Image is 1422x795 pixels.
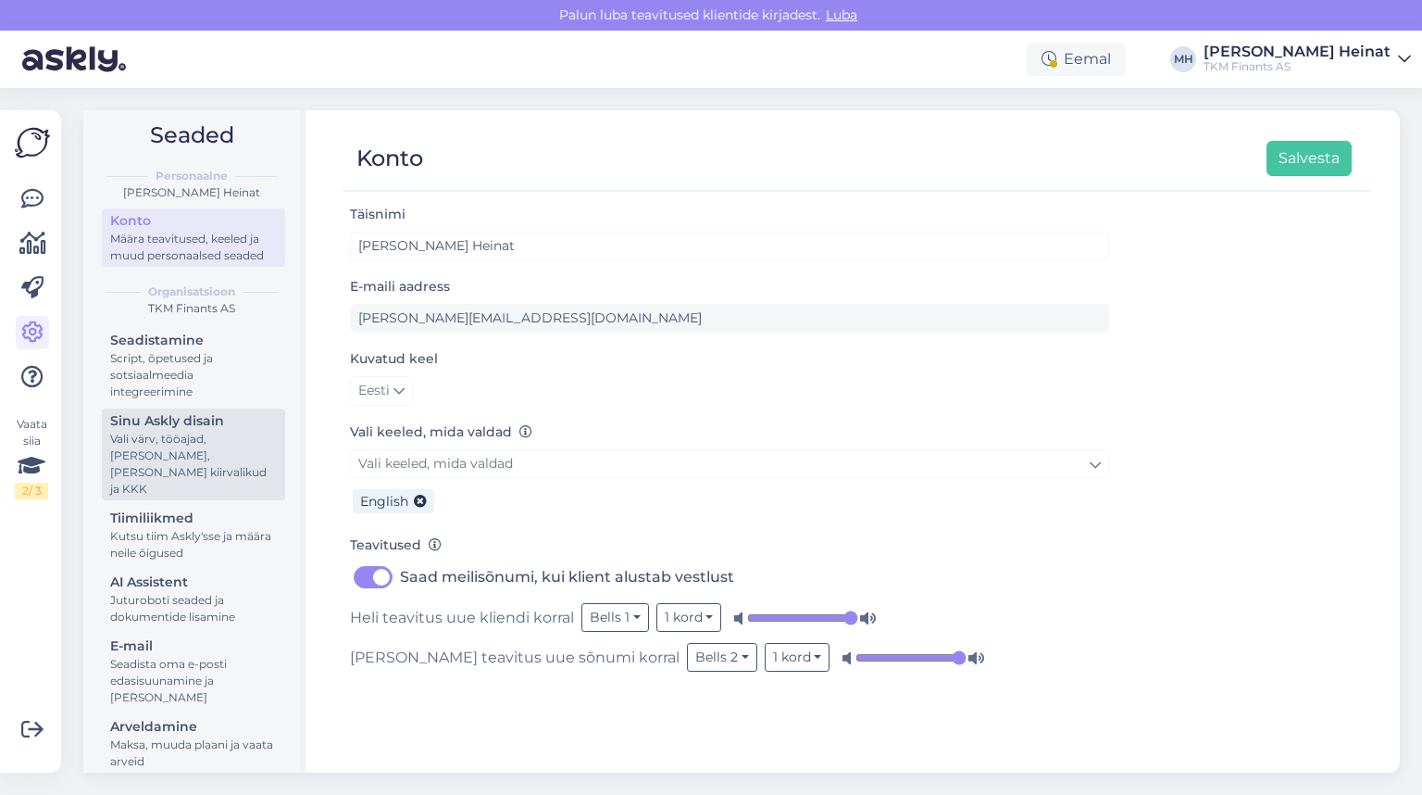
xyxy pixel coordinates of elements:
div: Maksa, muuda plaani ja vaata arveid [110,737,277,770]
a: SeadistamineScript, õpetused ja sotsiaalmeedia integreerimine [102,328,285,403]
label: Saad meilisõnumi, kui klient alustab vestlust [400,562,734,592]
label: Vali keeled, mida valdad [350,423,532,442]
div: Kutsu tiim Askly'sse ja määra neile õigused [110,528,277,562]
div: [PERSON_NAME] teavitus uue sõnumi korral [350,643,1109,672]
b: Organisatsioon [148,284,235,300]
div: [PERSON_NAME] Heinat [98,184,285,201]
a: TiimiliikmedKutsu tiim Askly'sse ja määra neile õigused [102,506,285,564]
div: Seadista oma e-posti edasisuunamine ja [PERSON_NAME] [110,656,277,706]
button: Bells 1 [581,603,649,632]
span: Luba [820,6,863,23]
div: Vaata siia [15,416,48,499]
span: Eesti [358,381,390,401]
button: 1 kord [656,603,722,632]
b: Personaalne [156,168,228,184]
a: Vali keeled, mida valdad [350,449,1109,478]
div: 2 / 3 [15,483,48,499]
img: Askly Logo [15,125,50,160]
label: Täisnimi [350,205,405,224]
div: Vali värv, tööajad, [PERSON_NAME], [PERSON_NAME] kiirvalikud ja KKK [110,431,277,498]
div: Seadistamine [110,331,277,350]
a: KontoMäära teavitused, keeled ja muud personaalsed seaded [102,208,285,267]
button: Salvesta [1266,141,1352,176]
span: English [360,493,408,510]
label: E-maili aadress [350,277,450,297]
div: Määra teavitused, keeled ja muud personaalsed seaded [110,231,277,264]
div: Juturoboti seaded ja dokumentide lisamine [110,592,277,625]
h2: Seaded [98,118,285,153]
div: Tiimiliikmed [110,509,277,528]
div: MH [1170,46,1196,72]
label: Teavitused [350,536,442,555]
label: Kuvatud keel [350,349,438,369]
div: Heli teavitus uue kliendi korral [350,603,1109,632]
a: Sinu Askly disainVali värv, tööajad, [PERSON_NAME], [PERSON_NAME] kiirvalikud ja KKK [102,409,285,500]
div: E-mail [110,637,277,656]
button: 1 kord [765,643,830,672]
div: Arveldamine [110,717,277,737]
button: Bells 2 [687,643,757,672]
a: Eesti [350,376,413,406]
div: Eemal [1027,43,1126,76]
div: AI Assistent [110,573,277,592]
div: TKM Finants AS [1204,59,1391,74]
div: [PERSON_NAME] Heinat [1204,44,1391,59]
a: ArveldamineMaksa, muuda plaani ja vaata arveid [102,714,285,773]
a: [PERSON_NAME] HeinatTKM Finants AS [1204,44,1411,74]
input: Sisesta e-maili aadress [350,304,1109,333]
div: Konto [110,211,277,231]
div: Sinu Askly disain [110,411,277,431]
div: Konto [356,141,423,176]
span: Vali keeled, mida valdad [358,455,513,472]
a: E-mailSeadista oma e-posti edasisuunamine ja [PERSON_NAME] [102,634,285,709]
div: TKM Finants AS [98,300,285,317]
div: Script, õpetused ja sotsiaalmeedia integreerimine [110,350,277,400]
a: AI AssistentJuturoboti seaded ja dokumentide lisamine [102,570,285,628]
input: Sisesta nimi [350,232,1109,260]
